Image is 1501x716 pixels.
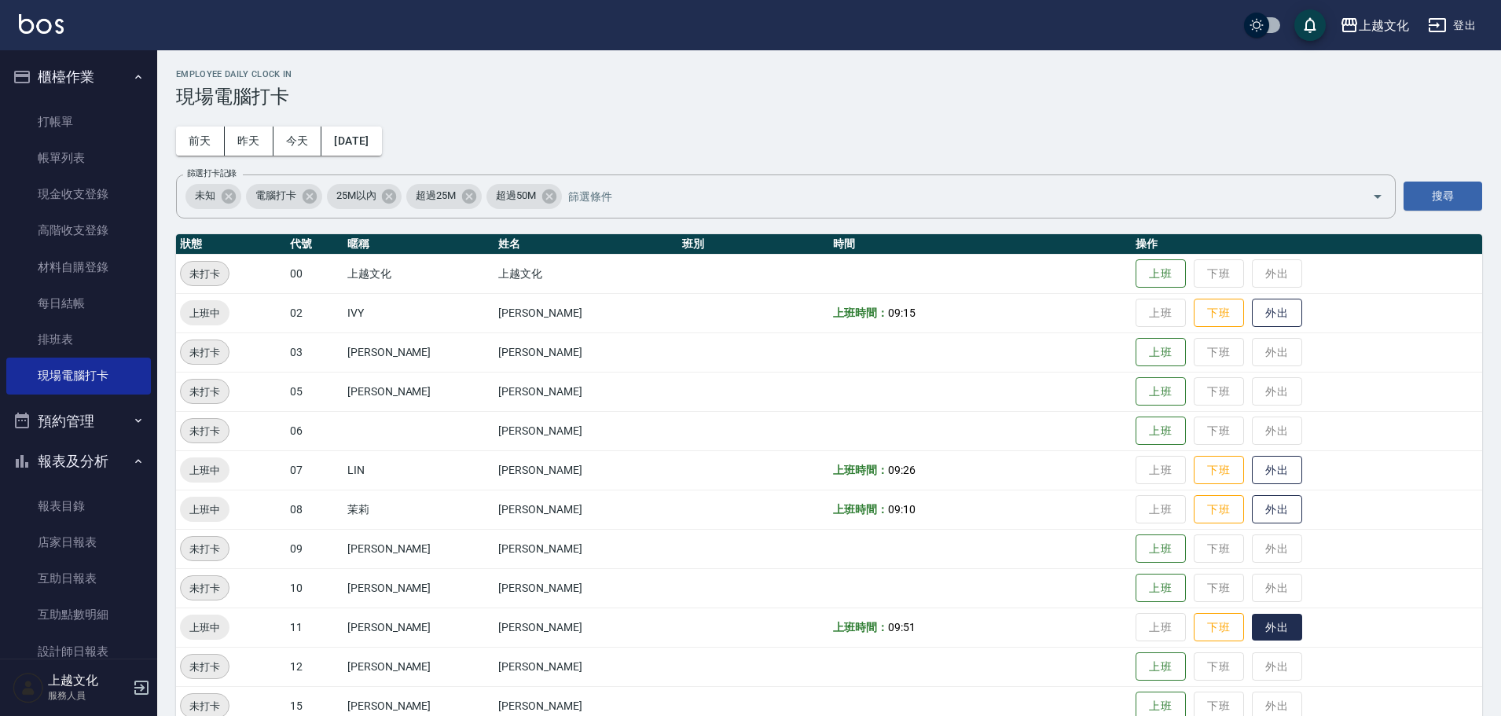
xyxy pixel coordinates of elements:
span: 上班中 [180,619,229,636]
td: 10 [286,568,343,608]
td: 00 [286,254,343,293]
td: [PERSON_NAME] [343,372,494,411]
th: 姓名 [494,234,678,255]
td: [PERSON_NAME] [494,529,678,568]
h2: Employee Daily Clock In [176,69,1482,79]
h3: 現場電腦打卡 [176,86,1482,108]
a: 設計師日報表 [6,633,151,670]
button: 下班 [1194,456,1244,485]
button: save [1294,9,1326,41]
td: IVY [343,293,494,332]
img: Logo [19,14,64,34]
button: 預約管理 [6,401,151,442]
span: 上班中 [180,462,229,479]
span: 未打卡 [181,423,229,439]
a: 打帳單 [6,104,151,140]
button: 下班 [1194,495,1244,524]
td: [PERSON_NAME] [343,608,494,647]
span: 上班中 [180,501,229,518]
td: [PERSON_NAME] [494,568,678,608]
td: [PERSON_NAME] [494,332,678,372]
td: 05 [286,372,343,411]
a: 每日結帳 [6,285,151,321]
td: 08 [286,490,343,529]
input: 篩選條件 [564,182,1345,210]
span: 未打卡 [181,698,229,714]
td: [PERSON_NAME] [343,529,494,568]
td: [PERSON_NAME] [343,647,494,686]
b: 上班時間： [833,503,888,516]
b: 上班時間： [833,621,888,633]
span: 09:10 [888,503,916,516]
td: 上越文化 [494,254,678,293]
span: 未打卡 [181,384,229,400]
button: [DATE] [321,127,381,156]
span: 25M以內 [327,188,386,204]
div: 電腦打卡 [246,184,322,209]
td: [PERSON_NAME] [494,411,678,450]
span: 未打卡 [181,541,229,557]
a: 報表目錄 [6,488,151,524]
span: 09:15 [888,307,916,319]
b: 上班時間： [833,307,888,319]
button: 上班 [1136,338,1186,367]
a: 現場電腦打卡 [6,358,151,394]
a: 互助日報表 [6,560,151,597]
th: 班別 [678,234,829,255]
td: 11 [286,608,343,647]
a: 店家日報表 [6,524,151,560]
b: 上班時間： [833,464,888,476]
label: 篩選打卡記錄 [187,167,237,179]
span: 09:51 [888,621,916,633]
td: [PERSON_NAME] [494,293,678,332]
td: [PERSON_NAME] [494,490,678,529]
div: 未知 [185,184,241,209]
th: 狀態 [176,234,286,255]
td: 茉莉 [343,490,494,529]
span: 未打卡 [181,580,229,597]
button: 上班 [1136,534,1186,564]
button: 下班 [1194,299,1244,328]
td: 09 [286,529,343,568]
a: 高階收支登錄 [6,212,151,248]
button: 今天 [273,127,322,156]
th: 代號 [286,234,343,255]
td: [PERSON_NAME] [494,647,678,686]
button: Open [1365,184,1390,209]
td: [PERSON_NAME] [494,608,678,647]
div: 超過50M [486,184,562,209]
h5: 上越文化 [48,673,128,688]
button: 登出 [1422,11,1482,40]
button: 外出 [1252,456,1302,485]
button: 上班 [1136,377,1186,406]
a: 帳單列表 [6,140,151,176]
span: 超過25M [406,188,465,204]
button: 上班 [1136,574,1186,603]
button: 報表及分析 [6,441,151,482]
button: 搜尋 [1404,182,1482,211]
div: 上越文化 [1359,16,1409,35]
td: 上越文化 [343,254,494,293]
button: 上班 [1136,417,1186,446]
span: 未打卡 [181,344,229,361]
button: 上班 [1136,652,1186,681]
td: 12 [286,647,343,686]
button: 前天 [176,127,225,156]
td: [PERSON_NAME] [494,450,678,490]
a: 互助點數明細 [6,597,151,633]
span: 未知 [185,188,225,204]
td: [PERSON_NAME] [494,372,678,411]
img: Person [13,672,44,703]
span: 09:26 [888,464,916,476]
a: 排班表 [6,321,151,358]
button: 外出 [1252,495,1302,524]
td: 03 [286,332,343,372]
div: 超過25M [406,184,482,209]
td: [PERSON_NAME] [343,568,494,608]
th: 操作 [1132,234,1482,255]
button: 下班 [1194,613,1244,642]
span: 上班中 [180,305,229,321]
div: 25M以內 [327,184,402,209]
a: 材料自購登錄 [6,249,151,285]
span: 未打卡 [181,266,229,282]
